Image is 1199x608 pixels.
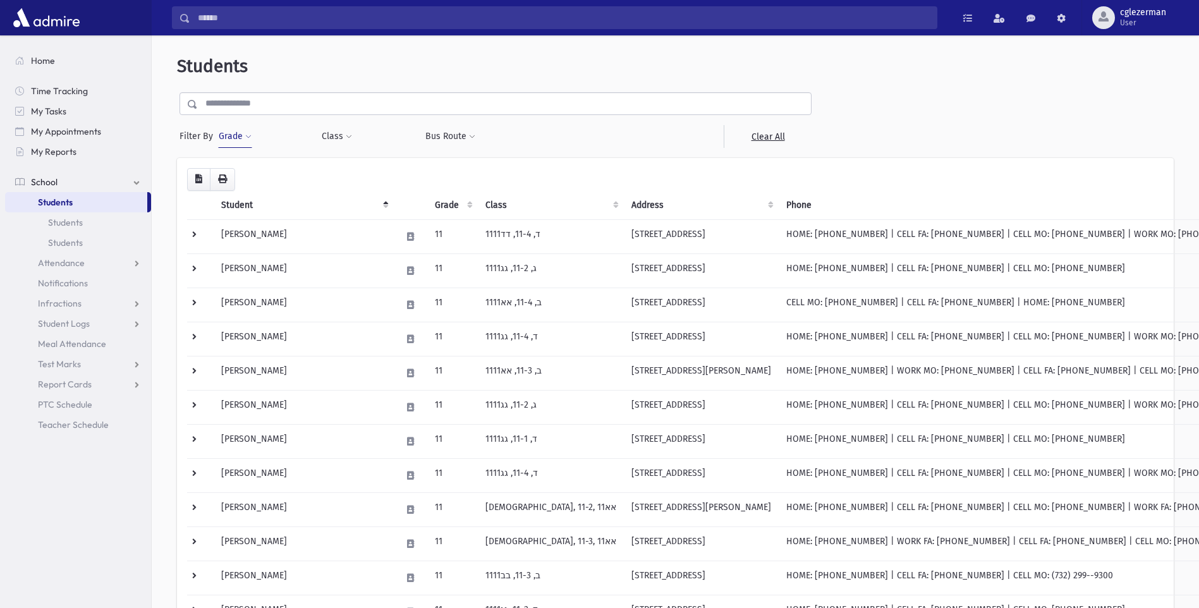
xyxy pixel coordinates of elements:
[427,219,478,253] td: 11
[478,288,624,322] td: 11ב, 11-4, אא11
[31,106,66,117] span: My Tasks
[427,253,478,288] td: 11
[5,415,151,435] a: Teacher Schedule
[214,322,394,356] td: [PERSON_NAME]
[210,168,235,191] button: Print
[478,458,624,492] td: 11ד, 11-4, גג11
[31,55,55,66] span: Home
[38,338,106,350] span: Meal Attendance
[31,126,101,137] span: My Appointments
[5,51,151,71] a: Home
[31,85,88,97] span: Time Tracking
[478,526,624,561] td: [DEMOGRAPHIC_DATA], 11-3, אא11
[38,318,90,329] span: Student Logs
[38,298,82,309] span: Infractions
[190,6,937,29] input: Search
[5,334,151,354] a: Meal Attendance
[214,288,394,322] td: [PERSON_NAME]
[5,253,151,273] a: Attendance
[1120,8,1166,18] span: cglezerman
[214,492,394,526] td: [PERSON_NAME]
[5,313,151,334] a: Student Logs
[427,492,478,526] td: 11
[624,424,779,458] td: [STREET_ADDRESS]
[624,191,779,220] th: Address: activate to sort column ascending
[5,142,151,162] a: My Reports
[624,219,779,253] td: [STREET_ADDRESS]
[214,424,394,458] td: [PERSON_NAME]
[624,458,779,492] td: [STREET_ADDRESS]
[427,561,478,595] td: 11
[218,125,252,148] button: Grade
[5,101,151,121] a: My Tasks
[5,212,151,233] a: Students
[427,526,478,561] td: 11
[31,146,76,157] span: My Reports
[5,394,151,415] a: PTC Schedule
[478,356,624,390] td: 11ב, 11-3, אא11
[38,399,92,410] span: PTC Schedule
[724,125,812,148] a: Clear All
[214,219,394,253] td: [PERSON_NAME]
[214,526,394,561] td: [PERSON_NAME]
[5,293,151,313] a: Infractions
[5,354,151,374] a: Test Marks
[31,176,58,188] span: School
[38,197,73,208] span: Students
[321,125,353,148] button: Class
[214,458,394,492] td: [PERSON_NAME]
[478,322,624,356] td: 11ד, 11-4, גג11
[624,288,779,322] td: [STREET_ADDRESS]
[5,374,151,394] a: Report Cards
[5,233,151,253] a: Students
[478,561,624,595] td: 11ב, 11-3, בב11
[624,253,779,288] td: [STREET_ADDRESS]
[478,219,624,253] td: 11ד, 11-4, דד11
[5,121,151,142] a: My Appointments
[478,492,624,526] td: [DEMOGRAPHIC_DATA], 11-2, אא11
[624,390,779,424] td: [STREET_ADDRESS]
[427,458,478,492] td: 11
[624,561,779,595] td: [STREET_ADDRESS]
[1120,18,1166,28] span: User
[214,390,394,424] td: [PERSON_NAME]
[478,424,624,458] td: 11ד, 11-1, גג11
[38,358,81,370] span: Test Marks
[427,390,478,424] td: 11
[38,379,92,390] span: Report Cards
[38,277,88,289] span: Notifications
[180,130,218,143] span: Filter By
[38,257,85,269] span: Attendance
[624,356,779,390] td: [STREET_ADDRESS][PERSON_NAME]
[427,322,478,356] td: 11
[478,253,624,288] td: 11ג, 11-2, גג11
[5,81,151,101] a: Time Tracking
[425,125,476,148] button: Bus Route
[187,168,210,191] button: CSV
[624,526,779,561] td: [STREET_ADDRESS]
[478,390,624,424] td: 11ג, 11-2, גג11
[427,424,478,458] td: 11
[214,356,394,390] td: [PERSON_NAME]
[10,5,83,30] img: AdmirePro
[177,56,248,76] span: Students
[5,172,151,192] a: School
[38,419,109,430] span: Teacher Schedule
[5,192,147,212] a: Students
[478,191,624,220] th: Class: activate to sort column ascending
[624,492,779,526] td: [STREET_ADDRESS][PERSON_NAME]
[624,322,779,356] td: [STREET_ADDRESS]
[214,191,394,220] th: Student: activate to sort column descending
[214,253,394,288] td: [PERSON_NAME]
[214,561,394,595] td: [PERSON_NAME]
[5,273,151,293] a: Notifications
[427,356,478,390] td: 11
[427,288,478,322] td: 11
[427,191,478,220] th: Grade: activate to sort column ascending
